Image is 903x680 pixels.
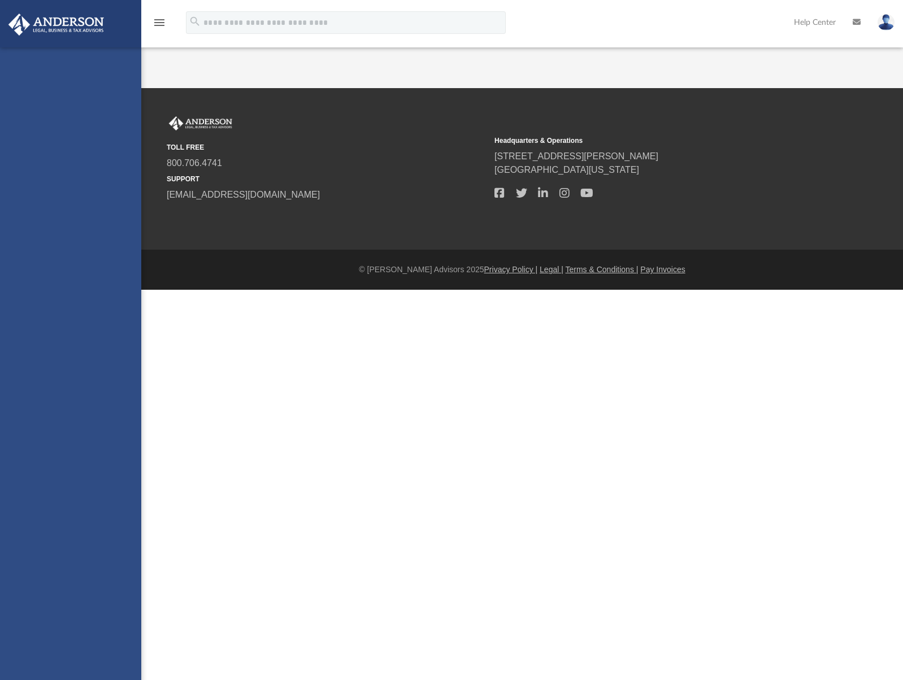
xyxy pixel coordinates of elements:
[5,14,107,36] img: Anderson Advisors Platinum Portal
[167,190,320,199] a: [EMAIL_ADDRESS][DOMAIN_NAME]
[484,265,538,274] a: Privacy Policy |
[566,265,639,274] a: Terms & Conditions |
[878,14,895,30] img: User Pic
[540,265,563,274] a: Legal |
[494,151,658,161] a: [STREET_ADDRESS][PERSON_NAME]
[494,136,814,146] small: Headquarters & Operations
[153,21,166,29] a: menu
[494,165,639,175] a: [GEOGRAPHIC_DATA][US_STATE]
[640,265,685,274] a: Pay Invoices
[167,142,487,152] small: TOLL FREE
[153,16,166,29] i: menu
[167,158,222,168] a: 800.706.4741
[141,264,903,276] div: © [PERSON_NAME] Advisors 2025
[167,174,487,184] small: SUPPORT
[189,15,201,28] i: search
[167,116,235,131] img: Anderson Advisors Platinum Portal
